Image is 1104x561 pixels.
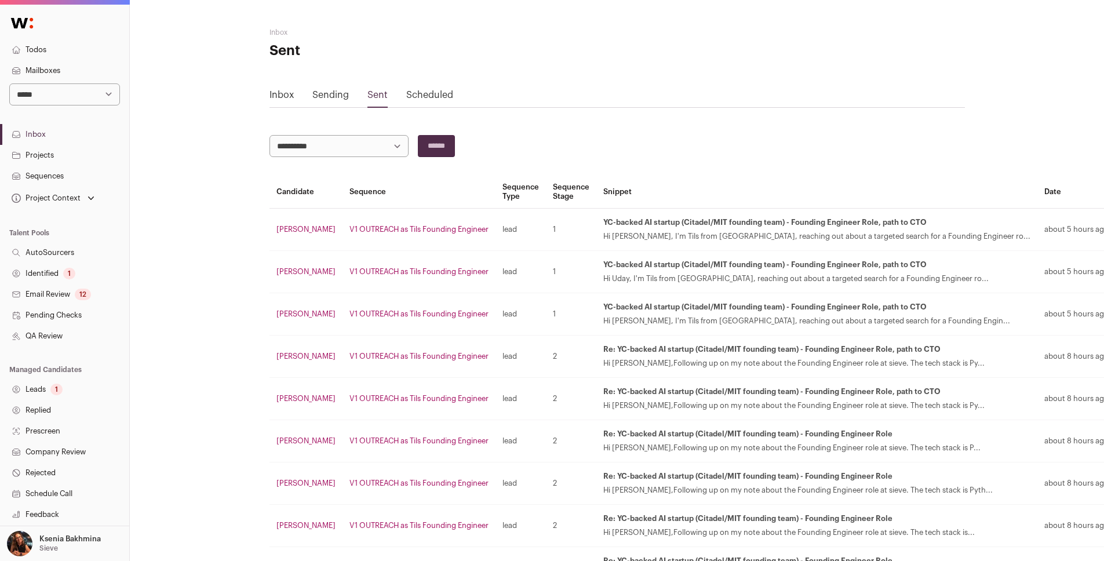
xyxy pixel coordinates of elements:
td: lead [495,378,546,420]
a: V1 OUTREACH as Tils Founding Engineer [349,352,489,360]
a: Sent [367,90,388,100]
th: Snippet [596,176,1037,209]
h2: Inbox [269,28,501,37]
a: V1 OUTREACH as Tils Founding Engineer [349,310,489,318]
td: 2 [546,420,596,462]
div: Hi [PERSON_NAME],Following up on my note about the Founding Engineer role at sieve. The tech stac... [603,443,1030,453]
div: Re: YC-backed AI startup (Citadel/MIT founding team) - Founding Engineer Role [603,514,1030,523]
p: Sieve [39,544,58,553]
a: [PERSON_NAME] [276,268,336,275]
td: 2 [546,462,596,505]
div: Re: YC-backed AI startup (Citadel/MIT founding team) - Founding Engineer Role, path to CTO [603,387,1030,396]
td: 2 [546,505,596,547]
div: Re: YC-backed AI startup (Citadel/MIT founding team) - Founding Engineer Role, path to CTO [603,345,1030,354]
a: V1 OUTREACH as Tils Founding Engineer [349,268,489,275]
p: Ksenia Bakhmina [39,534,101,544]
div: Re: YC-backed AI startup (Citadel/MIT founding team) - Founding Engineer Role [603,429,1030,439]
div: Hi [PERSON_NAME],Following up on my note about the Founding Engineer role at sieve. The tech stac... [603,359,1030,368]
div: Hi [PERSON_NAME],Following up on my note about the Founding Engineer role at sieve. The tech stac... [603,528,1030,537]
a: [PERSON_NAME] [276,479,336,487]
div: 1 [50,384,63,395]
button: Open dropdown [9,190,97,206]
th: Sequence [343,176,495,209]
td: lead [495,209,546,251]
div: Re: YC-backed AI startup (Citadel/MIT founding team) - Founding Engineer Role [603,472,1030,481]
div: YC-backed AI startup (Citadel/MIT founding team) - Founding Engineer Role, path to CTO [603,303,1030,312]
td: 2 [546,336,596,378]
a: [PERSON_NAME] [276,437,336,445]
div: 12 [75,289,91,300]
h1: Sent [269,42,501,60]
td: lead [495,293,546,336]
a: Inbox [269,90,294,100]
a: V1 OUTREACH as Tils Founding Engineer [349,395,489,402]
a: V1 OUTREACH as Tils Founding Engineer [349,522,489,529]
img: 13968079-medium_jpg [7,531,32,556]
a: Sending [312,90,349,100]
div: Hi [PERSON_NAME], I'm Tils from [GEOGRAPHIC_DATA], reaching out about a targeted search for a Fou... [603,232,1030,241]
div: Hi Uday, I'm Tils from [GEOGRAPHIC_DATA], reaching out about a targeted search for a Founding Eng... [603,274,1030,283]
td: lead [495,420,546,462]
div: Hi [PERSON_NAME], I'm Tils from [GEOGRAPHIC_DATA], reaching out about a targeted search for a Fou... [603,316,1030,326]
a: V1 OUTREACH as Tils Founding Engineer [349,437,489,445]
a: V1 OUTREACH as Tils Founding Engineer [349,479,489,487]
a: [PERSON_NAME] [276,395,336,402]
td: 1 [546,209,596,251]
a: [PERSON_NAME] [276,225,336,233]
td: lead [495,336,546,378]
div: Hi [PERSON_NAME],Following up on my note about the Founding Engineer role at sieve. The tech stac... [603,401,1030,410]
th: Sequence Type [495,176,546,209]
td: 2 [546,378,596,420]
a: V1 OUTREACH as Tils Founding Engineer [349,225,489,233]
td: lead [495,462,546,505]
th: Candidate [269,176,343,209]
a: [PERSON_NAME] [276,352,336,360]
div: YC-backed AI startup (Citadel/MIT founding team) - Founding Engineer Role, path to CTO [603,218,1030,227]
td: 1 [546,251,596,293]
td: lead [495,505,546,547]
div: YC-backed AI startup (Citadel/MIT founding team) - Founding Engineer Role, path to CTO [603,260,1030,269]
div: Hi [PERSON_NAME],Following up on my note about the Founding Engineer role at sieve. The tech stac... [603,486,1030,495]
td: 1 [546,293,596,336]
div: Project Context [9,194,81,203]
div: 1 [63,268,75,279]
td: lead [495,251,546,293]
img: Wellfound [5,12,39,35]
button: Open dropdown [5,531,103,556]
a: [PERSON_NAME] [276,310,336,318]
a: Scheduled [406,90,453,100]
th: Sequence Stage [546,176,596,209]
a: [PERSON_NAME] [276,522,336,529]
